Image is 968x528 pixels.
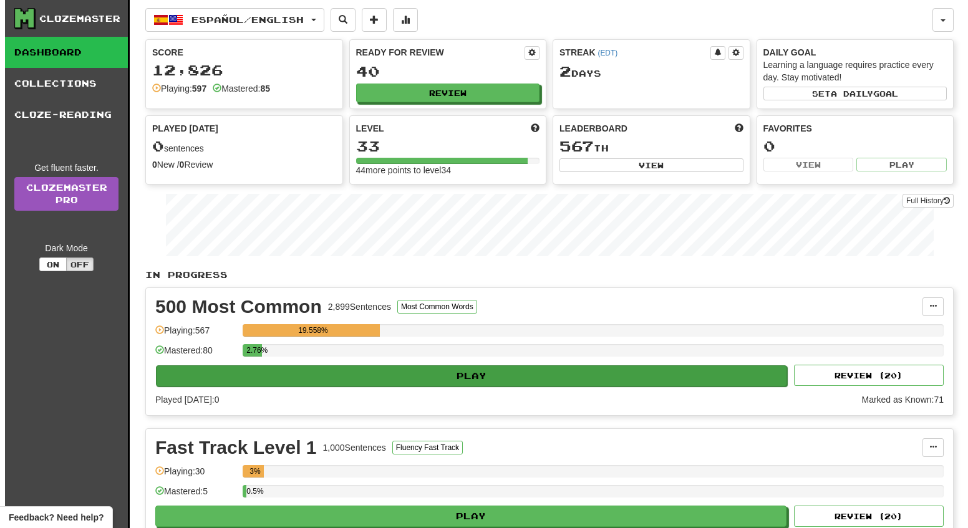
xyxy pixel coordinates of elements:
button: View [763,158,854,171]
div: 19.558% [246,324,380,337]
div: Playing: 567 [155,324,236,345]
span: 0 [152,137,164,155]
div: Mastered: 5 [155,485,236,506]
div: 40 [356,64,540,79]
button: More stats [393,8,418,32]
span: Score more points to level up [531,122,540,135]
div: Dark Mode [14,242,119,254]
div: Daily Goal [763,46,947,59]
span: This week in points, UTC [735,122,743,135]
span: 567 [559,137,594,155]
button: Full History [903,194,954,208]
div: 500 Most Common [155,297,322,316]
div: Mastered: [213,82,270,95]
div: 44 more points to level 34 [356,164,540,176]
a: ClozemasterPro [14,177,119,211]
span: 2 [559,62,571,80]
div: 12,826 [152,62,336,78]
div: Marked as Known: 71 [861,393,944,406]
button: Off [66,257,94,271]
button: Search sentences [331,8,356,32]
div: Ready for Review [356,46,525,59]
a: Collections [5,68,128,99]
div: th [559,138,743,155]
span: Played [DATE] [152,122,218,135]
div: Streak [559,46,710,59]
div: Mastered: 80 [155,344,236,365]
button: Play [155,506,786,527]
button: Play [156,365,787,386]
button: View [559,158,743,172]
a: Cloze-Reading [5,99,128,130]
button: Most Common Words [397,300,477,314]
strong: 0 [152,160,157,170]
button: On [39,257,67,271]
div: 1,000 Sentences [323,441,386,454]
div: sentences [152,138,336,155]
a: (EDT) [598,49,617,57]
button: Español/English [145,8,324,32]
strong: 85 [260,84,270,94]
div: 3% [246,465,263,478]
button: Review (20) [794,506,944,527]
button: Play [856,158,947,171]
div: Get fluent faster. [14,161,119,174]
button: Review [356,84,540,102]
a: Dashboard [5,37,128,68]
button: Fluency Fast Track [392,441,463,454]
div: Playing: [152,82,206,95]
div: Playing: 30 [155,465,236,486]
div: Fast Track Level 1 [155,438,317,457]
button: Seta dailygoal [763,87,947,100]
button: Add sentence to collection [362,8,387,32]
div: Clozemaster [39,12,120,25]
span: Played [DATE]: 0 [155,395,219,405]
div: Day s [559,64,743,80]
div: 2.76% [246,344,262,357]
strong: 0 [180,160,185,170]
div: 33 [356,138,540,154]
button: Review (20) [794,365,944,386]
div: Score [152,46,336,59]
div: 2,899 Sentences [328,300,391,313]
div: New / Review [152,158,336,171]
span: Leaderboard [559,122,627,135]
span: Español / English [191,14,304,25]
div: Favorites [763,122,947,135]
span: a daily [831,89,873,98]
strong: 597 [192,84,206,94]
p: In Progress [145,269,954,281]
span: Level [356,122,384,135]
span: Open feedback widget [9,511,104,524]
div: Learning a language requires practice every day. Stay motivated! [763,59,947,84]
div: 0 [763,138,947,154]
